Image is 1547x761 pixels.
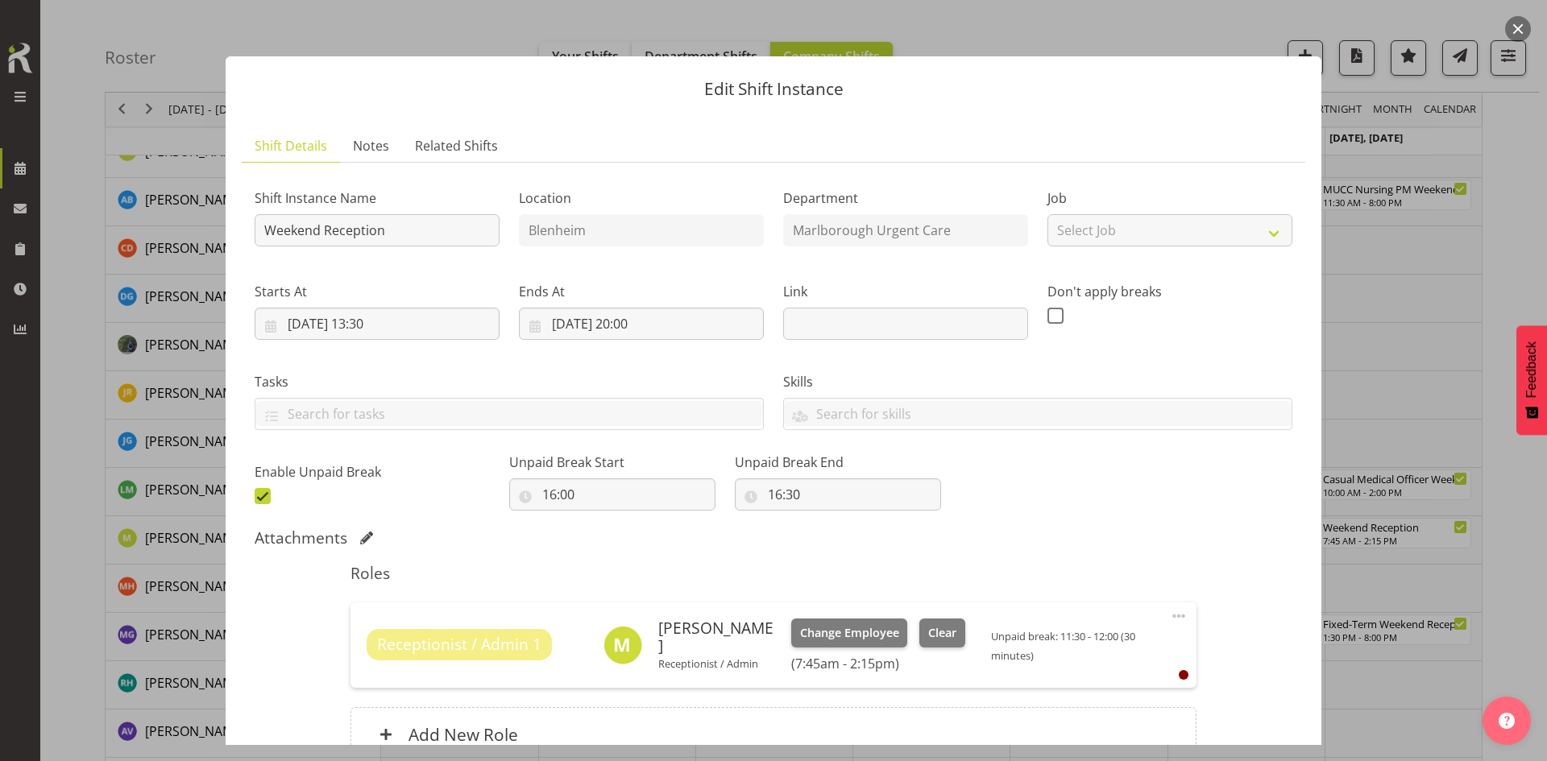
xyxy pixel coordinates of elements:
label: Starts At [255,282,500,301]
h5: Roles [350,564,1196,583]
span: Change Employee [800,624,899,642]
input: Click to select... [509,478,715,511]
span: Feedback [1524,341,1539,398]
input: Click to select... [735,478,941,511]
label: Tasks [255,372,764,391]
span: Receptionist / Admin 1 [377,633,541,656]
span: Related Shifts [415,136,498,155]
p: Edit Shift Instance [242,81,1305,97]
img: help-xxl-2.png [1499,713,1515,729]
input: Click to select... [519,308,764,340]
span: Unpaid break: 11:30 - 12:00 (30 minutes) [991,629,1135,663]
label: Department [783,188,1028,208]
p: Receptionist / Admin [658,657,778,670]
label: Job [1047,188,1292,208]
h6: (7:45am - 2:15pm) [791,656,965,672]
div: User is clocked out [1179,670,1188,680]
label: Location [519,188,764,208]
input: Search for tasks [255,401,763,426]
label: Skills [783,372,1292,391]
label: Unpaid Break End [735,453,941,472]
label: Enable Unpaid Break [255,462,500,482]
img: margie-vuto11841.jpg [603,626,642,664]
span: Notes [353,136,389,155]
label: Don't apply breaks [1047,282,1292,301]
button: Feedback - Show survey [1516,325,1547,435]
h5: Attachments [255,528,347,548]
label: Link [783,282,1028,301]
button: Change Employee [791,618,908,647]
span: Clear [928,624,956,642]
h6: Add New Role [409,724,518,745]
span: Shift Details [255,136,327,155]
button: Clear [919,618,965,647]
h6: [PERSON_NAME] [658,619,778,654]
label: Shift Instance Name [255,188,500,208]
label: Unpaid Break Start [509,453,715,472]
input: Search for skills [784,401,1292,426]
input: Shift Instance Name [255,214,500,246]
label: Ends At [519,282,764,301]
input: Click to select... [255,308,500,340]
